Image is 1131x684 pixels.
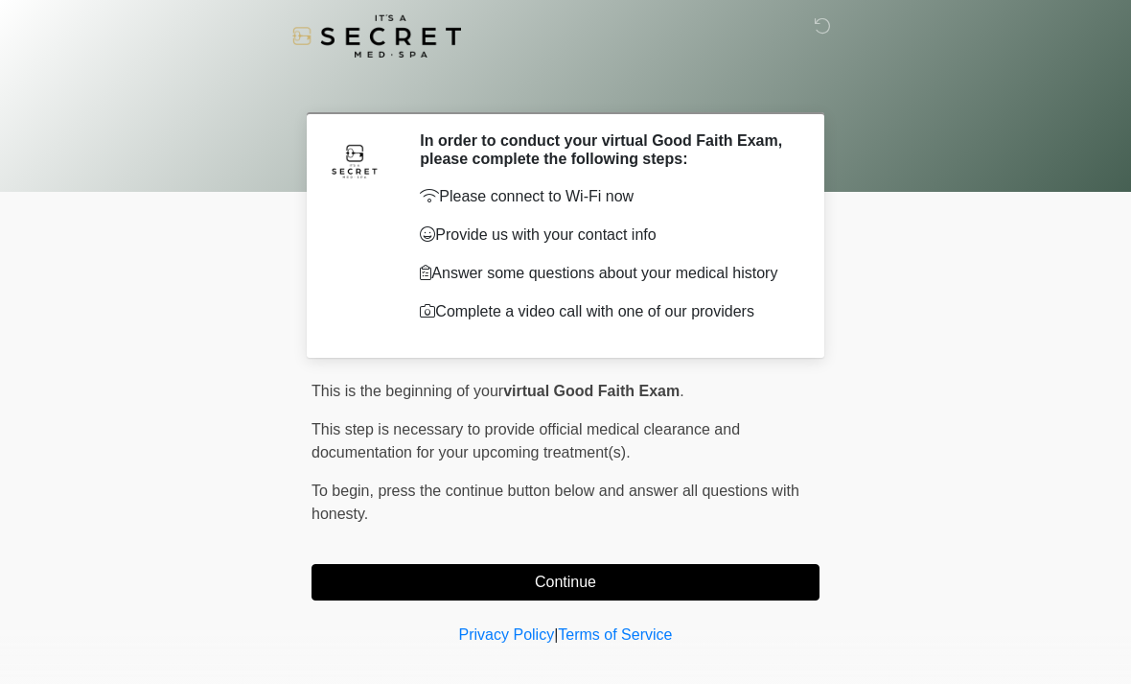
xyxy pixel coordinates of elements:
p: Answer some questions about your medical history [420,262,791,285]
p: Provide us with your contact info [420,224,791,247]
p: Please connect to Wi-Fi now [420,185,791,208]
a: | [554,626,558,643]
a: Terms of Service [558,626,672,643]
h2: In order to conduct your virtual Good Faith Exam, please complete the following steps: [420,131,791,168]
strong: virtual Good Faith Exam [503,383,680,399]
img: Agent Avatar [326,131,383,189]
a: Privacy Policy [459,626,555,643]
span: This step is necessary to provide official medical clearance and documentation for your upcoming ... [312,421,740,460]
span: . [680,383,683,399]
p: Complete a video call with one of our providers [420,300,791,323]
h1: ‎ ‎ [297,69,834,105]
span: To begin, [312,483,378,499]
button: Continue [312,564,819,601]
img: It's A Secret Med Spa Logo [292,14,461,58]
span: press the continue button below and answer all questions with honesty. [312,483,799,522]
span: This is the beginning of your [312,383,503,399]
